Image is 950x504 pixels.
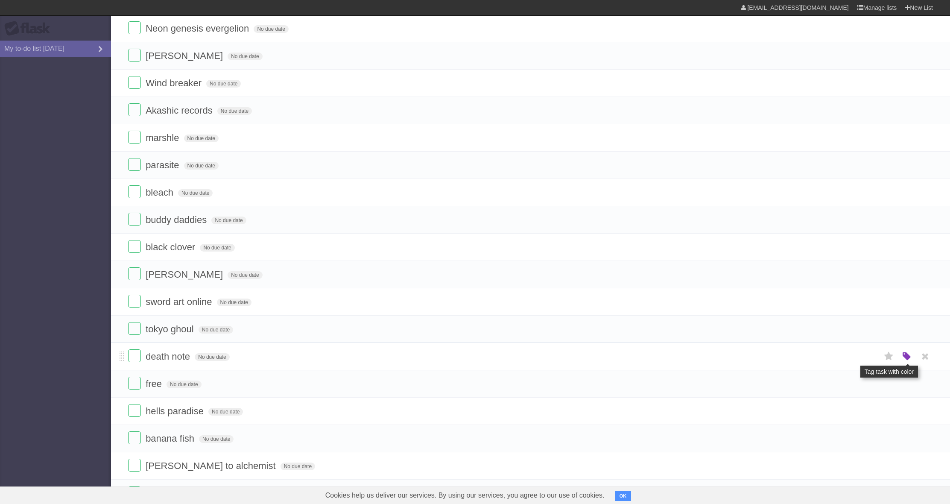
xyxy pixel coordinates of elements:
span: No due date [217,107,252,115]
span: No due date [206,80,241,88]
label: Done [128,459,141,472]
label: Done [128,404,141,417]
span: No due date [228,271,262,279]
label: Done [128,486,141,499]
label: Done [128,185,141,198]
span: No due date [217,299,251,306]
label: Done [128,131,141,144]
span: parasite [146,160,181,170]
span: No due date [199,435,234,443]
label: Done [128,76,141,89]
button: OK [615,491,631,501]
span: black clover [146,242,197,252]
span: No due date [178,189,213,197]
span: free [146,378,164,389]
div: Flask [4,21,56,36]
label: Done [128,21,141,34]
span: No due date [195,353,229,361]
span: buddy daddies [146,214,209,225]
span: marshle [146,132,181,143]
span: [PERSON_NAME] to alchemist [146,460,278,471]
span: Akashic records [146,105,215,116]
span: No due date [211,217,246,224]
label: Done [128,49,141,62]
span: Neon genesis evergelion [146,23,251,34]
span: bleach [146,187,175,198]
span: No due date [167,381,201,388]
label: Done [128,377,141,390]
span: banana fish [146,433,196,444]
label: Done [128,103,141,116]
label: Done [128,213,141,226]
label: Done [128,431,141,444]
span: No due date [281,463,315,470]
span: Cookies help us deliver our services. By using our services, you agree to our use of cookies. [317,487,613,504]
span: No due date [184,162,219,170]
label: Done [128,349,141,362]
span: sword art online [146,296,214,307]
span: death note [146,351,192,362]
span: No due date [199,326,233,334]
span: No due date [184,135,219,142]
span: hells paradise [146,406,206,416]
span: [PERSON_NAME] [146,269,225,280]
label: Done [128,322,141,335]
label: Done [128,240,141,253]
span: No due date [228,53,262,60]
span: No due date [254,25,288,33]
span: tokyo ghoul [146,324,196,334]
span: [PERSON_NAME] [146,50,225,61]
label: Done [128,295,141,308]
span: No due date [208,408,243,416]
span: No due date [200,244,234,252]
label: Done [128,158,141,171]
label: Star task [881,349,897,363]
label: Done [128,267,141,280]
span: Wind breaker [146,78,204,88]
